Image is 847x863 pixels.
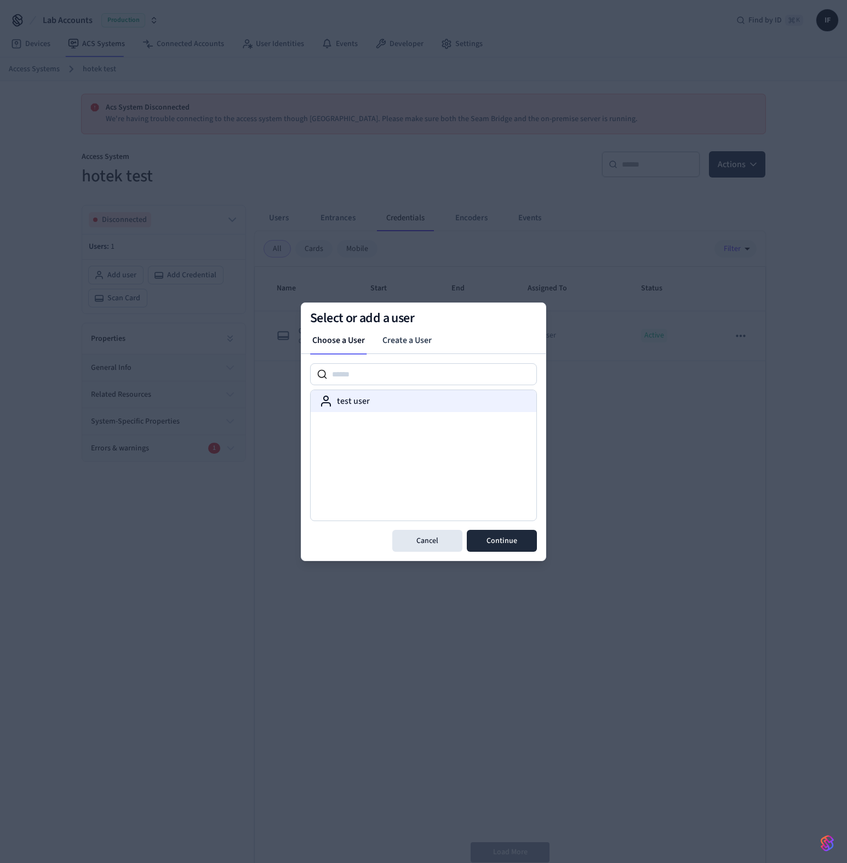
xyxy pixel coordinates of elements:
[392,530,462,552] button: Cancel
[310,312,537,325] h2: Select or add a user
[467,530,537,552] button: Continue
[304,329,374,351] a: Choose a User
[821,835,834,852] img: SeamLogoGradient.69752ec5.svg
[374,329,440,351] a: Create a User
[337,395,370,408] label: test user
